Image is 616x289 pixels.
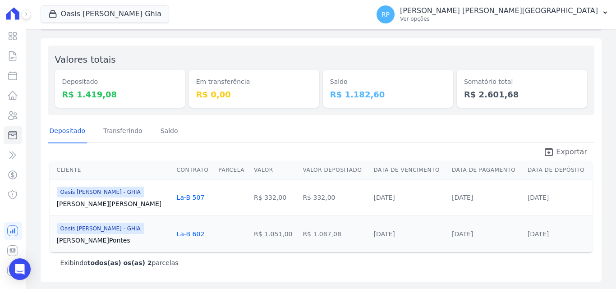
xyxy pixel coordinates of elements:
[299,216,370,252] td: R$ 1.087,08
[299,179,370,216] td: R$ 332,00
[55,54,116,65] label: Valores totais
[556,147,587,157] span: Exportar
[57,236,170,245] a: [PERSON_NAME]Pontes
[196,77,312,87] dt: Em transferência
[177,230,205,238] a: La-B 602
[62,88,178,101] dd: R$ 1.419,08
[448,161,524,179] th: Data de Pagamento
[250,179,299,216] td: R$ 332,00
[9,258,31,280] div: Open Intercom Messenger
[41,5,169,23] button: Oasis [PERSON_NAME] Ghia
[299,161,370,179] th: Valor Depositado
[452,194,473,201] a: [DATE]
[48,120,87,143] a: Depositado
[373,230,395,238] a: [DATE]
[373,194,395,201] a: [DATE]
[57,223,144,234] span: Oasis [PERSON_NAME] - GHIA
[543,147,554,157] i: unarchive
[177,194,205,201] a: La-B 507
[330,88,446,101] dd: R$ 1.182,60
[57,187,144,197] span: Oasis [PERSON_NAME] - GHIA
[196,88,312,101] dd: R$ 0,00
[400,15,598,23] p: Ver opções
[57,199,170,208] a: [PERSON_NAME][PERSON_NAME]
[370,161,448,179] th: Data de Vencimento
[87,259,152,266] b: todos(as) os(as) 2
[101,120,144,143] a: Transferindo
[62,77,178,87] dt: Depositado
[60,258,179,267] p: Exibindo parcelas
[50,161,173,179] th: Cliente
[159,120,180,143] a: Saldo
[369,2,616,27] button: RP [PERSON_NAME] [PERSON_NAME][GEOGRAPHIC_DATA] Ver opções
[215,161,250,179] th: Parcela
[528,194,549,201] a: [DATE]
[250,216,299,252] td: R$ 1.051,00
[524,161,593,179] th: Data de Depósito
[400,6,598,15] p: [PERSON_NAME] [PERSON_NAME][GEOGRAPHIC_DATA]
[452,230,473,238] a: [DATE]
[382,11,390,18] span: RP
[330,77,446,87] dt: Saldo
[250,161,299,179] th: Valor
[464,88,580,101] dd: R$ 2.601,68
[536,147,594,159] a: unarchive Exportar
[173,161,215,179] th: Contrato
[528,230,549,238] a: [DATE]
[464,77,580,87] dt: Somatório total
